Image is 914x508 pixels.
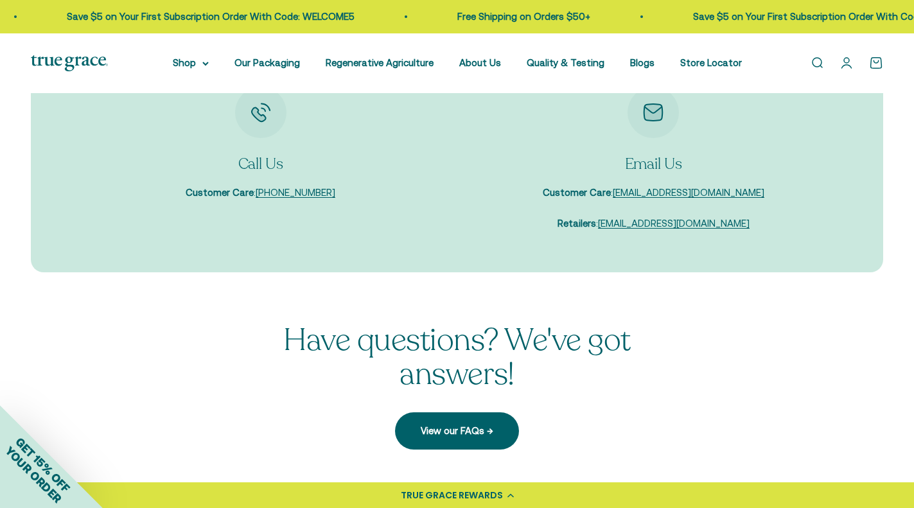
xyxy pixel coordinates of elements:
a: [EMAIL_ADDRESS][DOMAIN_NAME] [598,218,750,229]
a: View our FAQs → [395,412,519,450]
a: [PHONE_NUMBER] [256,187,335,198]
span: GET 15% OFF [13,435,73,495]
p: Save $5 on Your First Subscription Order With Code: WELCOME5 [58,9,346,24]
p: Have questions? We've got answers! [249,324,666,392]
p: : [543,185,764,200]
a: Store Locator [680,57,742,68]
strong: Customer Care [186,187,254,198]
strong: Customer Care [543,187,611,198]
strong: Retailers [558,218,596,229]
a: Regenerative Agriculture [326,57,434,68]
a: Quality & Testing [527,57,604,68]
a: Our Packaging [234,57,300,68]
span: YOUR ORDER [3,444,64,505]
p: Call Us [186,153,335,175]
summary: Shop [173,55,209,71]
p: Email Us [543,153,764,175]
a: About Us [459,57,501,68]
a: Blogs [630,57,655,68]
a: [EMAIL_ADDRESS][DOMAIN_NAME] [613,187,764,198]
div: TRUE GRACE REWARDS [401,489,503,502]
p: : [543,216,764,231]
p: : [186,185,335,200]
div: Item 2 of 2 [470,87,838,232]
a: Free Shipping on Orders $50+ [448,11,581,22]
div: Item 1 of 2 [77,87,444,201]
